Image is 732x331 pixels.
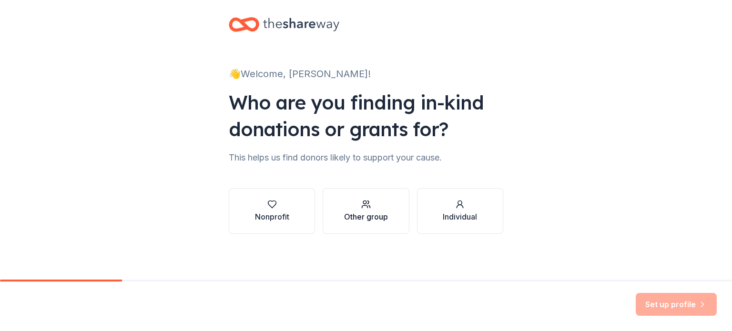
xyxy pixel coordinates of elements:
div: Individual [443,211,477,222]
div: Nonprofit [255,211,289,222]
div: Other group [344,211,388,222]
div: 👋 Welcome, [PERSON_NAME]! [229,66,503,81]
div: This helps us find donors likely to support your cause. [229,150,503,165]
button: Individual [417,188,503,234]
button: Nonprofit [229,188,315,234]
div: Who are you finding in-kind donations or grants for? [229,89,503,142]
button: Other group [323,188,409,234]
